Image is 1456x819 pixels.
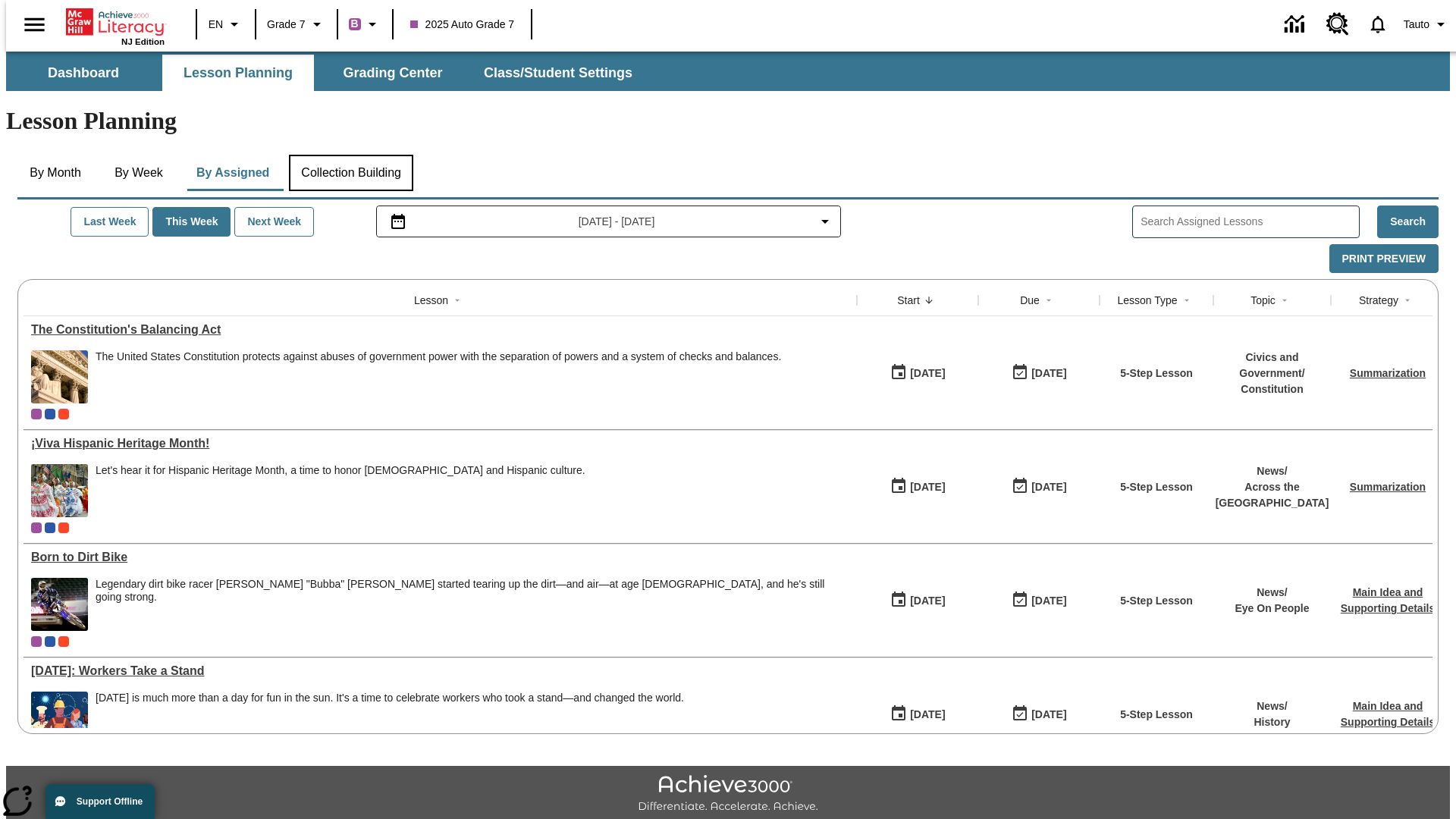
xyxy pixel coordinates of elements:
a: Labor Day: Workers Take a Stand, Lessons [31,664,849,678]
div: Legendary dirt bike racer James "Bubba" Stewart started tearing up the dirt—and air—at age 4, and... [96,578,849,631]
div: Strategy [1359,293,1398,308]
span: OL 2025 Auto Grade 8 [45,409,55,419]
button: Profile/Settings [1398,11,1456,38]
button: Support Offline [45,784,155,819]
button: Search [1377,206,1439,238]
p: News / [1254,698,1290,714]
img: A banner with a blue background shows an illustrated row of diverse men and women dressed in clot... [31,692,88,745]
a: Summarization [1350,367,1426,379]
button: Dashboard [8,55,159,91]
span: Grading Center [343,64,442,82]
a: Home [66,7,165,37]
span: Let's hear it for Hispanic Heritage Month, a time to honor Hispanic Americans and Hispanic culture. [96,464,585,517]
div: [DATE] [1031,705,1066,724]
button: Sort [1276,291,1294,309]
span: NJ Edition [121,37,165,46]
div: [DATE] [910,478,945,497]
button: Sort [448,291,466,309]
span: Current Class [31,409,42,419]
svg: Collapse Date Range Filter [816,212,834,231]
a: Main Idea and Supporting Details [1341,586,1435,614]
button: 10/15/25: First time the lesson was available [885,359,950,388]
button: Language: EN, Select a language [202,11,250,38]
button: Collection Building [289,155,413,191]
span: Class/Student Settings [484,64,632,82]
button: Last Week [71,207,149,237]
div: [DATE] [1031,364,1066,383]
div: [DATE] [1031,591,1066,610]
span: Lesson Planning [184,64,293,82]
a: Summarization [1350,481,1426,493]
img: A photograph of Hispanic women participating in a parade celebrating Hispanic culture. The women ... [31,464,88,517]
a: Main Idea and Supporting Details [1341,700,1435,728]
img: Motocross racer James Stewart flies through the air on his dirt bike. [31,578,88,631]
a: Notifications [1358,5,1398,44]
div: [DATE] [1031,478,1066,497]
a: Resource Center, Will open in new tab [1317,4,1358,45]
span: B [351,14,359,33]
button: Boost Class color is purple. Change class color [343,11,388,38]
a: ¡Viva Hispanic Heritage Month! , Lessons [31,437,849,450]
span: OL 2025 Auto Grade 8 [45,522,55,533]
a: Born to Dirt Bike, Lessons [31,551,849,564]
button: Lesson Planning [162,55,314,91]
div: [DATE] is much more than a day for fun in the sun. It's a time to celebrate workers who took a st... [96,692,684,704]
div: The United States Constitution protects against abuses of government power with the separation of... [96,350,781,403]
button: Grade: Grade 7, Select a grade [261,11,332,38]
p: Across the [GEOGRAPHIC_DATA] [1216,479,1329,511]
div: Test 1 [58,409,69,419]
p: Constitution [1221,381,1323,397]
p: News / [1235,585,1309,601]
button: Sort [1178,291,1196,309]
p: 5-Step Lesson [1120,593,1193,609]
div: Test 1 [58,636,69,647]
span: [DATE] - [DATE] [579,214,655,230]
button: Class/Student Settings [472,55,645,91]
img: Achieve3000 Differentiate Accelerate Achieve [638,775,818,814]
div: Topic [1250,293,1276,308]
div: Let's hear it for Hispanic Heritage Month, a time to honor [DEMOGRAPHIC_DATA] and Hispanic culture. [96,464,585,477]
div: Labor Day is much more than a day for fun in the sun. It's a time to celebrate workers who took a... [96,692,684,745]
div: Home [66,5,165,46]
p: History [1254,714,1290,730]
div: Lesson [414,293,448,308]
button: 10/15/25: Last day the lesson can be accessed [1006,472,1072,501]
div: Legendary dirt bike racer [PERSON_NAME] "Bubba" [PERSON_NAME] started tearing up the dirt—and air... [96,578,849,604]
div: SubNavbar [6,52,1450,91]
div: SubNavbar [6,55,646,91]
div: [DATE] [910,364,945,383]
div: Current Class [31,522,42,533]
button: Open side menu [12,2,57,47]
p: 5-Step Lesson [1120,707,1193,723]
a: The Constitution's Balancing Act , Lessons [31,323,849,337]
span: 2025 Auto Grade 7 [410,17,515,33]
div: Lesson Type [1117,293,1177,308]
div: Current Class [31,636,42,647]
button: By Month [17,155,93,191]
button: By Week [101,155,177,191]
button: Select the date range menu item [383,212,835,231]
div: Born to Dirt Bike [31,551,849,564]
input: Search Assigned Lessons [1141,211,1359,233]
p: Civics and Government / [1221,350,1323,381]
button: Print Preview [1329,244,1439,274]
div: [DATE] [910,705,945,724]
div: ¡Viva Hispanic Heritage Month! [31,437,849,450]
div: The Constitution's Balancing Act [31,323,849,337]
img: The U.S. Supreme Court Building displays the phrase, "Equal Justice Under Law." [31,350,88,403]
div: Start [897,293,920,308]
span: Dashboard [48,64,119,82]
p: 5-Step Lesson [1120,479,1193,495]
div: The United States Constitution protects against abuses of government power with the separation of... [96,350,781,363]
span: Tauto [1404,17,1429,33]
button: 10/15/25: First time the lesson was available [885,472,950,501]
button: 10/15/25: Last day the lesson can be accessed [1006,586,1072,615]
a: Data Center [1276,4,1317,45]
button: Grading Center [317,55,469,91]
div: Due [1020,293,1040,308]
